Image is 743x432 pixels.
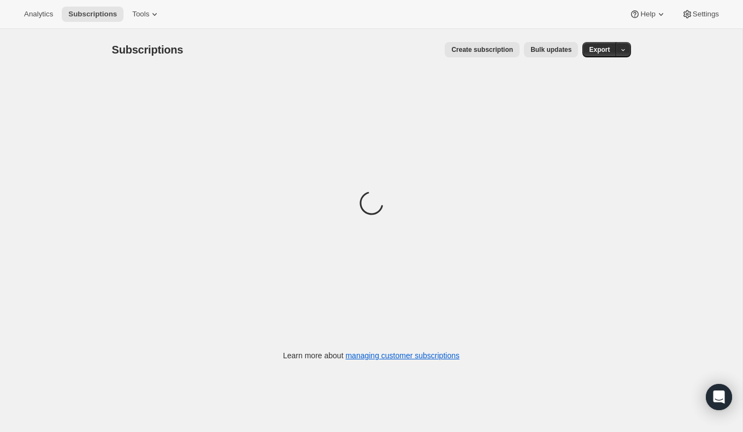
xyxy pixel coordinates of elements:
[345,351,459,360] a: managing customer subscriptions
[693,10,719,19] span: Settings
[589,45,610,54] span: Export
[17,7,60,22] button: Analytics
[524,42,578,57] button: Bulk updates
[283,350,459,361] p: Learn more about
[112,44,184,56] span: Subscriptions
[68,10,117,19] span: Subscriptions
[126,7,167,22] button: Tools
[706,384,732,410] div: Open Intercom Messenger
[640,10,655,19] span: Help
[62,7,123,22] button: Subscriptions
[24,10,53,19] span: Analytics
[530,45,571,54] span: Bulk updates
[445,42,520,57] button: Create subscription
[451,45,513,54] span: Create subscription
[132,10,149,19] span: Tools
[623,7,673,22] button: Help
[582,42,616,57] button: Export
[675,7,726,22] button: Settings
